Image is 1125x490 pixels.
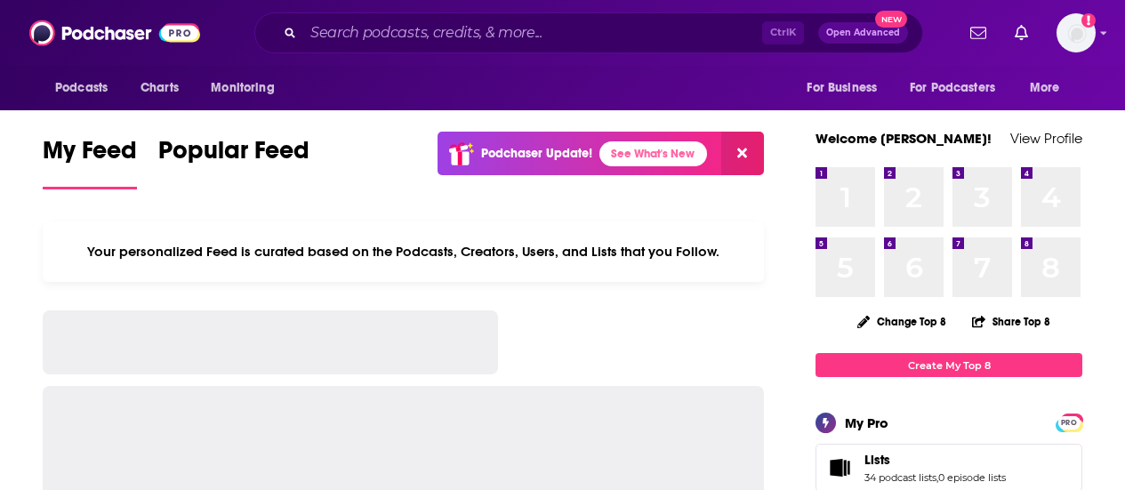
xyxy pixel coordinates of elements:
span: PRO [1058,416,1080,430]
a: Lists [822,455,857,480]
button: open menu [43,71,131,105]
img: User Profile [1057,13,1096,52]
button: Show profile menu [1057,13,1096,52]
span: My Feed [43,135,137,176]
a: Create My Top 8 [816,353,1082,377]
span: Monitoring [211,76,274,100]
div: Your personalized Feed is curated based on the Podcasts, Creators, Users, and Lists that you Follow. [43,221,764,282]
a: Popular Feed [158,135,309,189]
span: Logged in as AtriaBooks [1057,13,1096,52]
span: Podcasts [55,76,108,100]
button: open menu [1017,71,1082,105]
img: Podchaser - Follow, Share and Rate Podcasts [29,16,200,50]
button: open menu [794,71,899,105]
span: Ctrl K [762,21,804,44]
span: , [936,471,938,484]
button: Open AdvancedNew [818,22,908,44]
a: Lists [864,452,1006,468]
div: Search podcasts, credits, & more... [254,12,923,53]
a: My Feed [43,135,137,189]
a: See What's New [599,141,707,166]
a: Charts [129,71,189,105]
a: View Profile [1010,130,1082,147]
span: Open Advanced [826,28,900,37]
a: Show notifications dropdown [963,18,993,48]
span: Lists [864,452,890,468]
button: Share Top 8 [971,304,1051,339]
a: 0 episode lists [938,471,1006,484]
span: Charts [141,76,179,100]
button: open menu [898,71,1021,105]
p: Podchaser Update! [481,146,592,161]
div: My Pro [845,414,888,431]
button: open menu [198,71,297,105]
button: Change Top 8 [847,310,957,333]
span: New [875,11,907,28]
span: For Podcasters [910,76,995,100]
span: Popular Feed [158,135,309,176]
a: Welcome [PERSON_NAME]! [816,130,992,147]
input: Search podcasts, credits, & more... [303,19,762,47]
a: 34 podcast lists [864,471,936,484]
span: More [1030,76,1060,100]
span: For Business [807,76,877,100]
svg: Add a profile image [1081,13,1096,28]
a: PRO [1058,415,1080,429]
a: Show notifications dropdown [1008,18,1035,48]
